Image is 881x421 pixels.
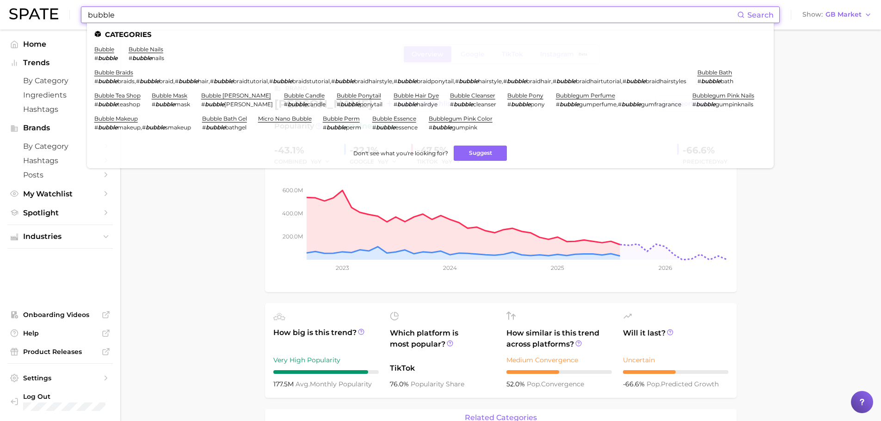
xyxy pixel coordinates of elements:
[800,9,874,21] button: ShowGB Market
[826,12,862,17] span: GB Market
[376,124,395,131] em: bubble
[94,115,138,122] a: bubble makeup
[7,168,113,182] a: Posts
[337,101,340,108] span: #
[747,11,774,19] span: Search
[179,78,198,85] em: bubble
[7,390,113,414] a: Log out. Currently logged in with e-mail jenna.rody@group-ibg.com.
[701,78,721,85] em: bubble
[23,76,97,85] span: by Category
[506,380,527,388] span: 52.0%
[152,101,155,108] span: #
[576,78,621,85] span: braidhairtutorial
[530,101,545,108] span: pony
[527,380,541,388] abbr: popularity index
[23,208,97,217] span: Spotlight
[273,354,379,366] div: Very High Popularity
[165,124,191,131] span: smakeup
[273,327,379,350] span: How big is this trend?
[201,92,271,99] a: bubble [PERSON_NAME]
[507,101,511,108] span: #
[233,78,268,85] span: braidtutorial
[337,92,381,99] a: bubble ponytail
[390,380,411,388] span: 76.0%
[692,92,754,99] a: bubblegum pink nails
[551,264,564,271] tspan: 2025
[7,56,113,70] button: Trends
[390,328,495,358] span: Which platform is most popular?
[692,101,696,108] span: #
[23,232,97,241] span: Industries
[23,59,97,67] span: Trends
[23,348,97,356] span: Product Releases
[205,101,224,108] em: bubble
[618,101,622,108] span: #
[23,105,97,114] span: Hashtags
[94,55,98,61] span: #
[175,101,190,108] span: mask
[94,46,114,53] a: bubble
[450,101,454,108] span: #
[556,101,560,108] span: #
[224,101,273,108] span: [PERSON_NAME]
[23,374,97,382] span: Settings
[225,124,246,131] span: bathgel
[7,139,113,153] a: by Category
[7,37,113,51] a: Home
[9,8,58,19] img: SPATE
[335,78,354,85] em: bubble
[7,326,113,340] a: Help
[323,115,360,122] a: bubble perm
[647,380,661,388] abbr: popularity index
[201,101,205,108] span: #
[23,171,97,179] span: Posts
[117,124,141,131] span: makeup
[159,78,173,85] span: braid
[503,78,507,85] span: #
[527,380,584,388] span: convergence
[623,354,728,366] div: Uncertain
[478,78,502,85] span: hairstyle
[175,78,179,85] span: #
[526,78,551,85] span: braidhair
[23,156,97,165] span: Hashtags
[429,124,432,131] span: #
[622,101,641,108] em: bubble
[23,189,97,198] span: My Watchlist
[397,78,417,85] em: bubble
[288,101,307,108] em: bubble
[327,124,346,131] em: bubble
[454,146,507,161] button: Suggest
[802,12,823,17] span: Show
[307,101,326,108] span: candle
[152,55,164,61] span: nails
[353,150,448,157] span: Don't see what you're looking for?
[394,92,439,99] a: bubble hair dye
[560,101,579,108] em: bubble
[646,78,686,85] span: braidhairstyles
[511,101,530,108] em: bubble
[397,101,417,108] em: bubble
[507,92,543,99] a: bubble pony
[155,101,175,108] em: bubble
[129,46,163,53] a: bubble nails
[443,264,456,271] tspan: 2024
[94,69,133,76] a: bubble braids
[506,328,612,350] span: How similar is this trend across platforms?
[94,92,141,99] a: bubble tea shop
[429,115,493,122] a: bubblegum pink color
[23,329,97,337] span: Help
[455,78,459,85] span: #
[23,124,97,132] span: Brands
[269,78,273,85] span: #
[198,78,209,85] span: hair
[7,371,113,385] a: Settings
[641,101,681,108] span: gumfragrance
[7,88,113,102] a: Ingredients
[23,40,97,49] span: Home
[622,78,626,85] span: #
[202,115,247,122] a: bubble bath gel
[411,380,464,388] span: popularity share
[117,78,135,85] span: braids
[136,78,140,85] span: #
